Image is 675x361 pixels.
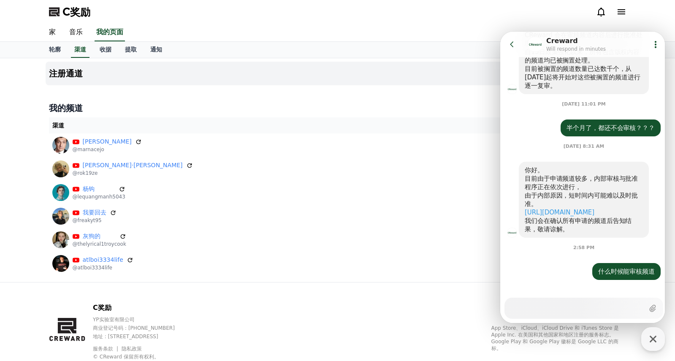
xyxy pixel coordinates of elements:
[73,170,98,176] font: @rok19ze
[73,241,126,247] font: @thelyrical1troycook
[73,194,125,200] font: @lequangmanh5043
[93,304,111,312] font: C奖励
[83,138,132,145] font: [PERSON_NAME]
[491,325,619,351] font: App Store、iCloud、iCloud Drive 和 iTunes Store 是 Apple Inc. 在美国和其他国家和地区注册的服务标志。Google Play 和 Google...
[52,255,69,272] img: atlboi3334life
[83,208,106,217] a: 我要回去
[83,209,106,216] font: 我要回去
[49,103,83,113] font: 我的频道
[93,334,158,339] font: 地址 : [STREET_ADDRESS]
[49,68,83,79] font: 注册通道
[52,160,69,177] img: 布莱克·赫尔
[96,28,123,36] font: 我的页面
[100,46,111,53] font: 收据
[500,32,665,323] iframe: Channel chat
[52,184,69,201] img: 杨钩
[62,24,89,41] a: 音乐
[73,217,102,223] font: @freakyt95
[49,46,61,53] font: 轮廓
[83,162,183,168] font: [PERSON_NAME]·[PERSON_NAME]
[93,42,118,58] a: 收据
[42,42,68,58] a: 轮廓
[73,147,104,152] font: @marnacejo
[74,46,86,53] font: 渠道
[144,42,169,58] a: 通知
[83,255,123,264] a: atlboi3334life
[62,6,90,18] font: C奖励
[95,24,125,41] a: 我的页面
[93,346,119,352] a: 服务条款
[83,256,123,263] font: atlboi3334life
[52,122,64,129] font: 渠道
[83,185,95,192] font: 杨钩
[49,28,56,36] font: 家
[52,137,69,154] img: 马尔纳塞霍
[93,346,113,352] font: 服务条款
[93,317,135,323] font: YP实验室有限公司
[125,46,137,53] font: 提取
[93,354,159,360] font: © CReward 保留所有权利。
[52,231,69,248] img: 灰狗的
[73,265,113,271] font: @atlboi3334life
[52,208,69,225] img: 我要回去
[42,24,62,41] a: 家
[83,233,100,239] font: 灰狗的
[49,5,90,19] a: C奖励
[83,161,183,170] a: [PERSON_NAME]·[PERSON_NAME]
[83,137,132,146] a: [PERSON_NAME]
[46,62,630,85] button: 注册通道
[83,185,115,193] a: 杨钩
[150,46,162,53] font: 通知
[83,232,116,241] a: 灰狗的
[93,325,175,331] font: 商业登记号码：[PHONE_NUMBER]
[122,346,142,352] a: 隐私政策
[71,42,89,58] a: 渠道
[118,42,144,58] a: 提取
[69,28,83,36] font: 音乐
